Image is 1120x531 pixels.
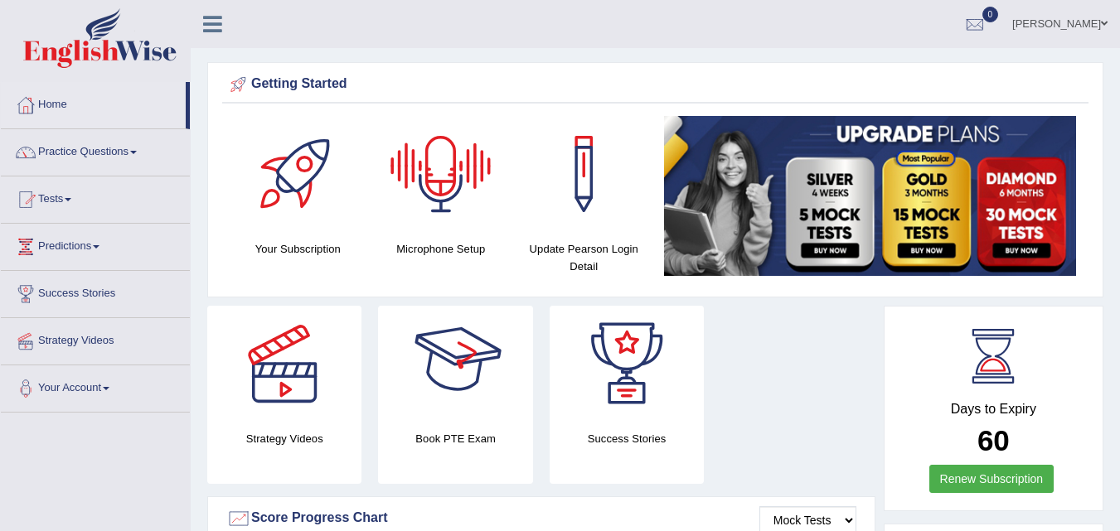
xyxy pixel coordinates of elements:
h4: Success Stories [550,430,704,447]
a: Tests [1,176,190,218]
h4: Microphone Setup [378,240,505,258]
h4: Your Subscription [235,240,361,258]
a: Home [1,82,186,123]
h4: Strategy Videos [207,430,361,447]
a: Success Stories [1,271,190,312]
a: Predictions [1,224,190,265]
h4: Days to Expiry [903,402,1084,417]
a: Your Account [1,365,190,407]
a: Renew Subscription [929,465,1055,493]
div: Getting Started [226,72,1084,97]
span: 0 [982,7,999,22]
a: Practice Questions [1,129,190,171]
a: Strategy Videos [1,318,190,360]
h4: Book PTE Exam [378,430,532,447]
h4: Update Pearson Login Detail [521,240,647,275]
b: 60 [977,424,1010,456]
img: small5.jpg [664,116,1077,276]
div: Score Progress Chart [226,506,856,531]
